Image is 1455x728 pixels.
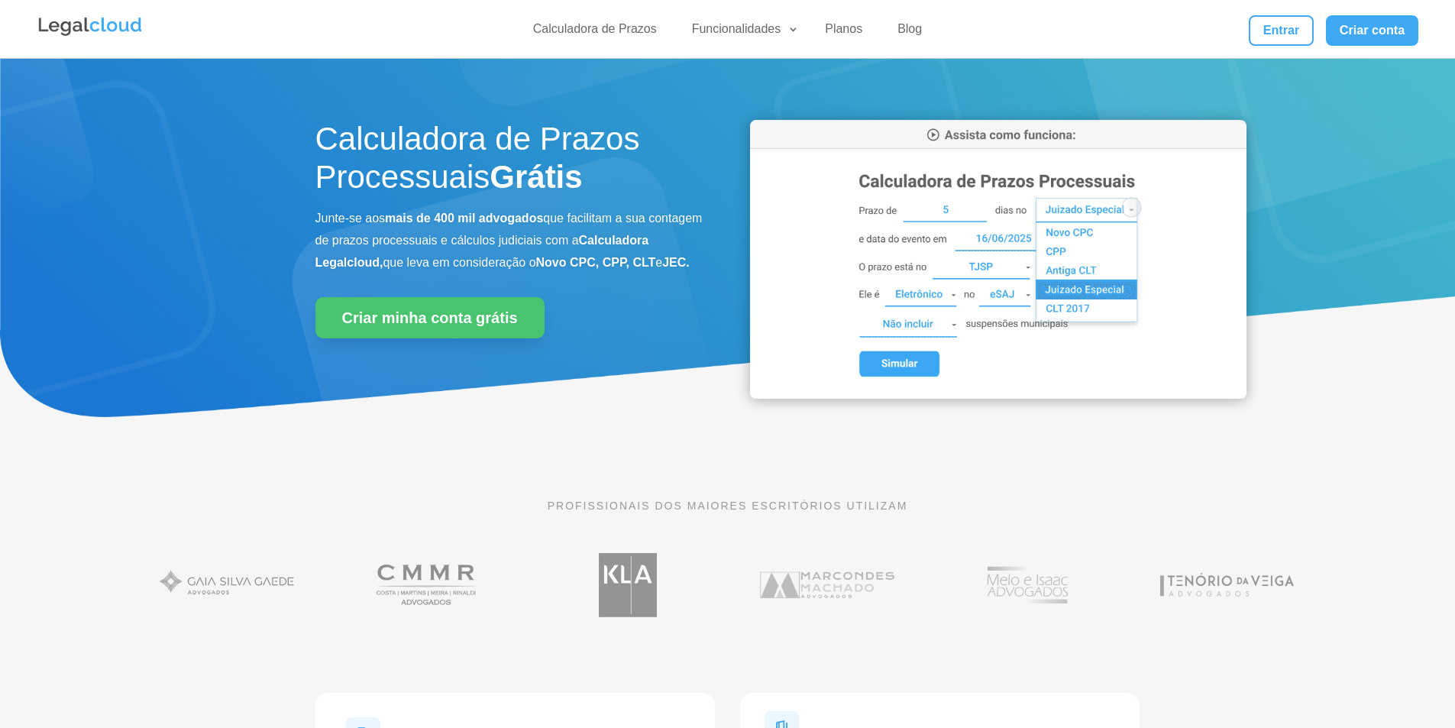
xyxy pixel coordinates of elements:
img: Tenório da Veiga Advogados [1150,542,1303,627]
img: Calculadora de Prazos Processuais da Legalcloud [750,120,1246,399]
a: Planos [816,21,871,44]
h1: Calculadora de Prazos Processuais [315,120,705,205]
img: Koury Lopes Advogados [551,542,704,627]
a: Criar minha conta grátis [315,297,545,338]
b: Calculadora Legalcloud, [315,234,649,269]
a: Calculadora de Prazos Processuais da Legalcloud [750,388,1246,401]
a: Entrar [1249,15,1313,46]
b: JEC. [662,256,690,269]
img: Legalcloud Logo [37,15,144,38]
img: Profissionais do escritório Melo e Isaac Advogados utilizam a Legalcloud [951,542,1104,627]
b: Novo CPC, CPP, CLT [536,256,656,269]
a: Blog [888,21,931,44]
a: Criar conta [1326,15,1419,46]
a: Logo da Legalcloud [37,28,144,40]
img: Costa Martins Meira Rinaldi Advogados [351,542,504,627]
p: Junte-se aos que facilitam a sua contagem de prazos processuais e cálculos judiciais com a que le... [315,208,705,273]
img: Gaia Silva Gaede Advogados Associados [151,542,304,627]
p: PROFISSIONAIS DOS MAIORES ESCRITÓRIOS UTILIZAM [315,497,1140,514]
strong: Grátis [490,159,582,195]
img: Marcondes Machado Advogados utilizam a Legalcloud [751,542,904,627]
a: Calculadora de Prazos [524,21,666,44]
b: mais de 400 mil advogados [385,212,543,225]
a: Funcionalidades [683,21,800,44]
